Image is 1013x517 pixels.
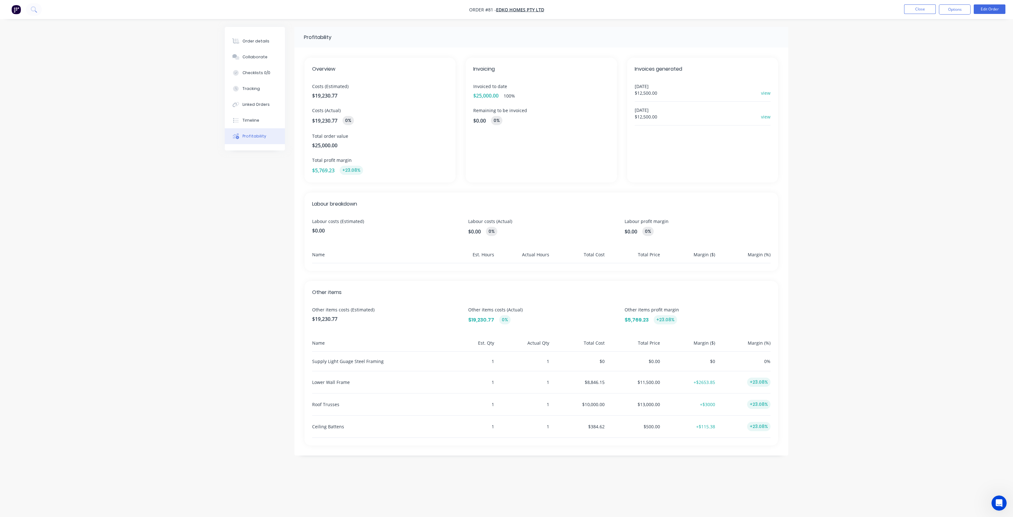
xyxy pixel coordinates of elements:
div: $13,000.00 [607,393,660,415]
div: +23.08% [747,422,771,431]
span: $0.00 [312,227,458,234]
span: $0.00 [625,228,637,235]
a: view [761,90,771,96]
button: +$2653.85 [694,379,715,386]
div: Tracking [242,86,260,92]
div: +23.08% [654,315,677,324]
div: 1 [441,371,494,393]
div: Total Cost [552,251,605,263]
div: 1 [441,352,494,371]
span: $19,230.77 [468,316,494,324]
div: $0.00 [607,352,660,371]
div: Est. Hours [441,251,494,263]
span: Other items costs (Estimated) [312,306,458,313]
div: Total Price [607,340,660,351]
span: Other items profit margin [625,306,771,313]
button: Close [904,4,936,14]
span: Total order value [312,133,448,139]
span: Other items [312,289,771,296]
span: $19,230.77 [312,117,337,124]
span: Other items costs (Actual) [468,306,614,313]
span: $0.00 [473,117,486,124]
div: Supply Light Guage Steel Framing [312,352,439,371]
span: Overview [312,65,448,73]
span: $19,230.77 [312,315,458,323]
div: Order details [242,38,269,44]
iframe: Intercom live chat [991,495,1007,511]
div: Actual Hours [497,251,550,263]
span: +$115.38 [696,424,715,430]
button: Profitability [225,128,285,144]
div: Linked Orders [242,102,270,107]
span: Order #81 - [469,7,496,13]
div: 1 [441,393,494,415]
div: Margin ($) [663,251,715,263]
div: Name [312,251,439,263]
div: Margin (%) [718,340,771,351]
span: $25,000.00 [473,92,499,99]
div: 100 % [504,93,515,99]
span: Invoices generated [635,65,771,73]
div: Collaborate [242,54,267,60]
span: Labour costs (Actual) [468,218,614,225]
div: Total Cost [552,340,605,351]
div: Profitability [304,34,331,41]
span: $25,000.00 [312,142,448,149]
button: Order details [225,33,285,49]
div: Timeline [242,118,259,123]
button: Timeline [225,112,285,128]
div: Name [312,340,439,351]
div: 0% [499,315,511,324]
div: +23.08% [747,400,771,409]
div: 0% [718,352,771,371]
div: Profitability [242,133,266,139]
span: $5,769.23 [312,167,335,174]
span: Labour costs (Estimated) [312,218,458,225]
div: Margin (%) [718,251,771,263]
span: $19,230.77 [312,92,448,99]
div: Margin ($) [663,340,715,351]
button: +$115.38 [696,423,715,430]
div: 0 % [491,116,502,125]
a: EDKO Homes Pty Ltd [496,7,544,13]
div: +23.08% [340,166,363,175]
div: $0 [663,352,715,371]
span: Costs (Estimated) [312,83,448,90]
span: Labour breakdown [312,200,771,208]
div: 0% [642,227,654,236]
img: Factory [11,5,21,14]
div: Roof Trusses [312,393,439,415]
button: Collaborate [225,49,285,65]
div: $8,846.15 [552,371,605,393]
div: $11,500.00 [607,371,660,393]
div: Checklists 0/0 [242,70,270,76]
button: Linked Orders [225,97,285,112]
div: Actual Qty [497,340,550,351]
span: Invoicing [473,65,609,73]
div: $0 [552,352,605,371]
span: $12,500.00 [635,113,657,120]
div: 1 [441,416,494,437]
span: [DATE] [635,107,657,113]
div: 1 [497,371,550,393]
span: Costs (Actual) [312,107,448,114]
div: Est. Qty [441,340,494,351]
span: +$3000 [700,401,715,407]
div: 0% [486,227,497,236]
div: +23.08% [747,378,771,387]
button: Edit Order [974,4,1005,14]
span: $5,769.23 [625,316,649,324]
div: $10,000.00 [552,393,605,415]
div: $500.00 [607,416,660,437]
div: Total Price [607,251,660,263]
div: Ceiling Battens [312,416,439,437]
span: Labour profit margin [625,218,771,225]
div: 1 [497,416,550,437]
span: $12,500.00 [635,90,657,96]
button: Checklists 0/0 [225,65,285,81]
span: Invoiced to date [473,83,609,90]
div: Lower Wall Frame [312,371,439,393]
div: $384.62 [552,416,605,437]
span: $0.00 [468,228,481,235]
button: Options [939,4,971,15]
